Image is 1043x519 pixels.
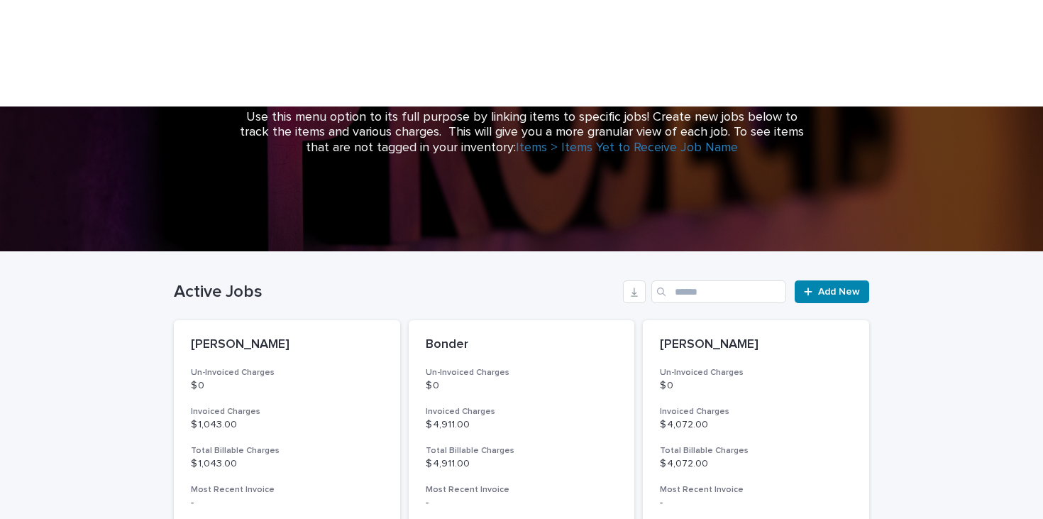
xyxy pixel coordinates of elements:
h3: Total Billable Charges [426,445,618,457]
p: - [426,497,618,509]
h3: Most Recent Invoice [426,484,618,496]
p: - [660,497,852,509]
p: $ 1,043.00 [191,419,383,431]
p: $ 4,072.00 [660,419,852,431]
p: $ 1,043.00 [191,458,383,470]
h3: Total Billable Charges [191,445,383,457]
h3: Invoiced Charges [426,406,618,417]
p: [PERSON_NAME] [660,337,852,353]
h3: Un-Invoiced Charges [426,367,618,378]
p: $ 0 [191,380,383,392]
p: [PERSON_NAME] [191,337,383,353]
h3: Most Recent Invoice [191,484,383,496]
h3: Un-Invoiced Charges [660,367,852,378]
h3: Invoiced Charges [191,406,383,417]
a: Items > Items Yet to Receive Job Name [516,141,738,154]
p: Use this menu option to its full purpose by linking items to specific jobs! Create new jobs below... [238,110,805,156]
p: $ 4,911.00 [426,419,618,431]
span: Add New [818,287,860,297]
h3: Invoiced Charges [660,406,852,417]
p: $ 4,911.00 [426,458,618,470]
h3: Un-Invoiced Charges [191,367,383,378]
input: Search [651,280,786,303]
p: $ 4,072.00 [660,458,852,470]
p: Bonder [426,337,618,353]
p: $ 0 [426,380,618,392]
p: - [191,497,383,509]
h3: Most Recent Invoice [660,484,852,496]
h1: Active Jobs [174,282,617,302]
h3: Total Billable Charges [660,445,852,457]
a: Add New [795,280,869,303]
p: $ 0 [660,380,852,392]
